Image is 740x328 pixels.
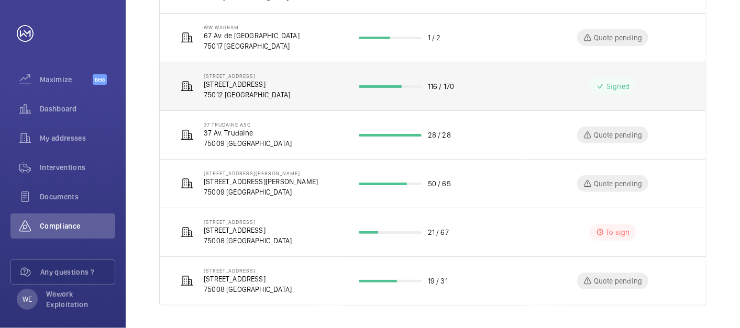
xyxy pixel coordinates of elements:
[606,227,630,237] p: To sign
[46,289,109,310] p: Wework Exploitation
[204,219,292,225] p: [STREET_ADDRESS]
[594,178,642,189] p: Quote pending
[204,121,292,128] p: 37 Trudaine Asc
[204,73,290,79] p: [STREET_ADDRESS]
[40,133,115,143] span: My addresses
[204,235,292,246] p: 75008 [GEOGRAPHIC_DATA]
[428,81,455,92] p: 116 / 170
[428,227,449,237] p: 21 / 67
[40,221,115,231] span: Compliance
[204,138,292,149] p: 75009 [GEOGRAPHIC_DATA]
[93,74,107,85] span: Beta
[606,81,629,92] p: Signed
[204,41,300,51] p: 75017 [GEOGRAPHIC_DATA]
[428,178,451,189] p: 50 / 65
[204,170,318,176] p: [STREET_ADDRESS][PERSON_NAME]
[204,267,292,274] p: [STREET_ADDRESS]
[204,187,318,197] p: 75009 [GEOGRAPHIC_DATA]
[40,162,115,173] span: Interventions
[204,30,300,41] p: 67 Av. de [GEOGRAPHIC_DATA]
[204,79,290,89] p: [STREET_ADDRESS]
[428,130,451,140] p: 28 / 28
[204,274,292,284] p: [STREET_ADDRESS]
[204,128,292,138] p: 37 Av. Trudaine
[40,191,115,202] span: Documents
[40,74,93,85] span: Maximize
[204,225,292,235] p: [STREET_ADDRESS]
[428,276,448,286] p: 19 / 31
[204,284,292,295] p: 75008 [GEOGRAPHIC_DATA]
[40,104,115,114] span: Dashboard
[594,276,642,286] p: Quote pending
[428,32,441,43] p: 1 / 2
[204,24,300,30] p: WW Wagram
[40,267,115,277] span: Any questions ?
[594,32,642,43] p: Quote pending
[204,89,290,100] p: 75012 [GEOGRAPHIC_DATA]
[23,294,32,304] p: WE
[594,130,642,140] p: Quote pending
[204,176,318,187] p: [STREET_ADDRESS][PERSON_NAME]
